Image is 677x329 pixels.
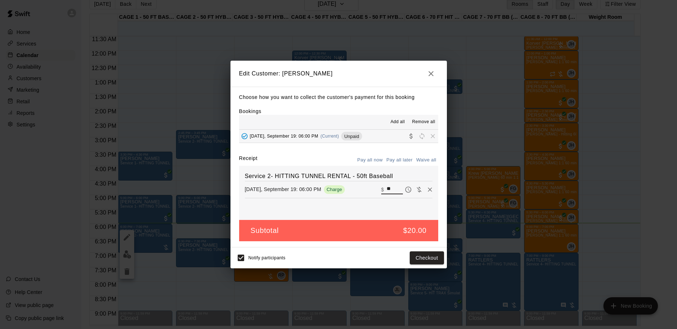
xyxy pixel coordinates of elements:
[245,172,432,181] h6: Service 2- HITTING TUNNEL RENTAL - 50ft Baseball
[230,61,447,87] h2: Edit Customer: [PERSON_NAME]
[381,186,384,193] p: $
[384,155,414,166] button: Pay all later
[356,155,385,166] button: Pay all now
[391,118,405,126] span: Add all
[427,133,438,139] span: Remove
[320,134,339,139] span: (Current)
[341,134,362,139] span: Unpaid
[249,255,286,260] span: Notify participants
[324,187,345,192] span: Charge
[414,186,425,192] span: Waive payment
[403,226,427,235] h5: $20.00
[245,186,321,193] p: [DATE], September 19: 06:00 PM
[403,186,414,192] span: Pay later
[239,130,438,143] button: Added - Collect Payment[DATE], September 19: 06:00 PM(Current)UnpaidCollect paymentRescheduleRemove
[425,184,435,195] button: Remove
[251,226,279,235] h5: Subtotal
[250,134,318,139] span: [DATE], September 19: 06:00 PM
[386,116,409,128] button: Add all
[239,131,250,142] button: Added - Collect Payment
[410,251,444,265] button: Checkout
[239,108,261,114] label: Bookings
[414,155,438,166] button: Waive all
[239,155,258,166] label: Receipt
[412,118,435,126] span: Remove all
[409,116,438,128] button: Remove all
[239,93,438,102] p: Choose how you want to collect the customer's payment for this booking
[406,133,417,139] span: Collect payment
[417,133,427,139] span: Reschedule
